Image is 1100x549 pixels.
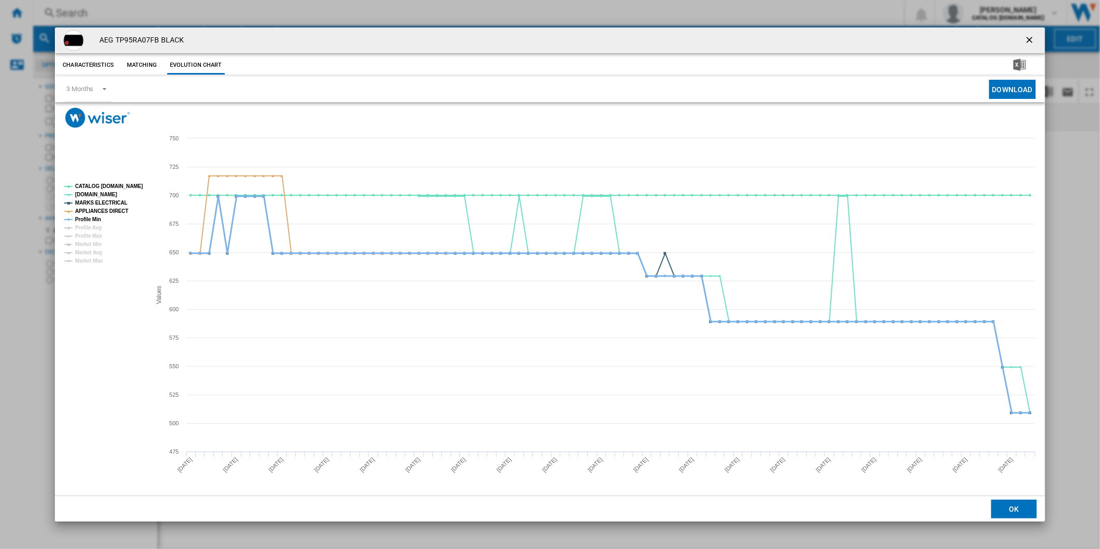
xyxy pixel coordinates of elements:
[169,335,179,341] tspan: 575
[75,216,101,222] tspan: Profile Min
[176,456,193,473] tspan: [DATE]
[167,56,225,75] button: Evolution chart
[723,456,741,473] tspan: [DATE]
[55,27,1045,522] md-dialog: Product popup
[169,392,179,398] tspan: 525
[169,249,179,255] tspan: 650
[450,456,467,473] tspan: [DATE]
[119,56,165,75] button: Matching
[541,456,558,473] tspan: [DATE]
[496,456,513,473] tspan: [DATE]
[906,456,923,473] tspan: [DATE]
[359,456,376,473] tspan: [DATE]
[75,200,127,206] tspan: MARKS ELECTRICAL
[1020,30,1041,51] button: getI18NText('BUTTONS.CLOSE_DIALOG')
[156,286,163,304] tspan: Values
[75,183,143,189] tspan: CATALOG [DOMAIN_NAME]
[60,56,117,75] button: Characteristics
[169,192,179,198] tspan: 700
[952,456,969,473] tspan: [DATE]
[169,363,179,369] tspan: 550
[989,80,1036,99] button: Download
[75,241,102,247] tspan: Market Min
[169,164,179,170] tspan: 725
[769,456,786,473] tspan: [DATE]
[169,449,179,455] tspan: 475
[94,35,184,46] h4: AEG TP95RA07FB BLACK
[997,56,1043,75] button: Download in Excel
[1014,59,1026,71] img: excel-24x24.png
[587,456,604,473] tspan: [DATE]
[222,456,239,473] tspan: [DATE]
[63,30,84,51] img: TP95RA07FB.jpg
[75,192,117,197] tspan: [DOMAIN_NAME]
[313,456,330,473] tspan: [DATE]
[169,278,179,284] tspan: 625
[75,225,102,230] tspan: Profile Avg
[75,208,128,214] tspan: APPLIANCES DIRECT
[997,456,1015,473] tspan: [DATE]
[1024,35,1037,47] ng-md-icon: getI18NText('BUTTONS.CLOSE_DIALOG')
[991,500,1037,518] button: OK
[65,108,130,128] img: logo_wiser_300x94.png
[632,456,649,473] tspan: [DATE]
[75,250,102,255] tspan: Market Avg
[404,456,422,473] tspan: [DATE]
[169,221,179,227] tspan: 675
[169,135,179,141] tspan: 750
[169,420,179,426] tspan: 500
[268,456,285,473] tspan: [DATE]
[815,456,832,473] tspan: [DATE]
[66,85,93,93] div: 3 Months
[678,456,695,473] tspan: [DATE]
[75,258,103,264] tspan: Market Max
[860,456,877,473] tspan: [DATE]
[169,306,179,312] tspan: 600
[75,233,103,239] tspan: Profile Max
